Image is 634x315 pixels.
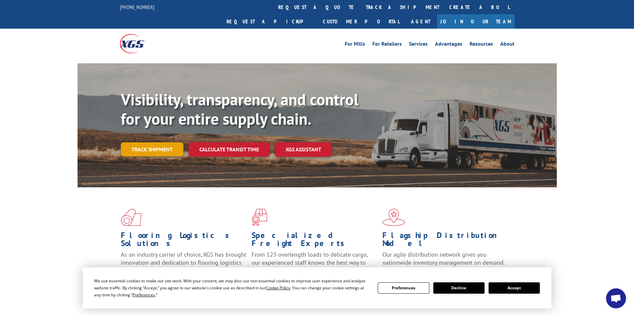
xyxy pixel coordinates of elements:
b: Visibility, transparency, and control for your entire supply chain. [121,89,358,129]
a: Services [409,41,428,49]
button: Decline [433,282,485,294]
h1: Flooring Logistics Solutions [121,231,247,251]
a: Track shipment [121,142,183,156]
a: Resources [470,41,493,49]
span: Preferences [132,292,155,298]
div: We use essential cookies to make our site work. With your consent, we may also use non-essential ... [94,277,370,298]
div: Cookie Consent Prompt [83,267,551,308]
button: Preferences [378,282,429,294]
h1: Flagship Distribution Model [382,231,508,251]
button: Accept [489,282,540,294]
a: About [500,41,515,49]
img: xgs-icon-flagship-distribution-model-red [382,209,405,226]
h1: Specialized Freight Experts [252,231,377,251]
a: XGS ASSISTANT [275,142,332,157]
a: Calculate transit time [189,142,270,157]
a: [PHONE_NUMBER] [120,4,154,10]
a: Open chat [606,288,626,308]
p: From 123 overlength loads to delicate cargo, our experienced staff knows the best way to move you... [252,251,377,280]
a: Request a pickup [222,14,318,29]
a: Advantages [435,41,462,49]
a: Agent [404,14,437,29]
a: Join Our Team [437,14,515,29]
span: Cookie Policy [266,285,290,291]
img: xgs-icon-total-supply-chain-intelligence-red [121,209,141,226]
a: For Mills [345,41,365,49]
a: For Retailers [372,41,402,49]
img: xgs-icon-focused-on-flooring-red [252,209,267,226]
span: As an industry carrier of choice, XGS has brought innovation and dedication to flooring logistics... [121,251,246,274]
a: Customer Portal [318,14,404,29]
span: Our agile distribution network gives you nationwide inventory management on demand. [382,251,505,266]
